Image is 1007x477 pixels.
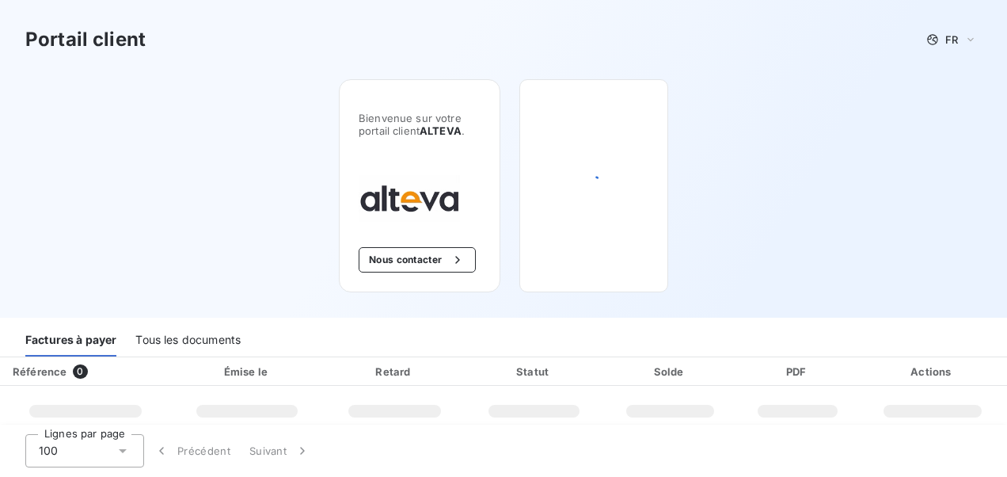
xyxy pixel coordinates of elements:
[25,25,146,54] h3: Portail client
[73,364,87,379] span: 0
[327,364,462,380] div: Retard
[861,364,1004,380] div: Actions
[144,434,240,467] button: Précédent
[39,443,58,459] span: 100
[606,364,735,380] div: Solde
[740,364,855,380] div: PDF
[135,323,241,357] div: Tous les documents
[359,247,476,273] button: Nous contacter
[469,364,600,380] div: Statut
[240,434,320,467] button: Suivant
[25,323,116,357] div: Factures à payer
[945,33,958,46] span: FR
[13,365,66,378] div: Référence
[173,364,321,380] div: Émise le
[420,124,462,137] span: ALTEVA
[359,175,460,222] img: Company logo
[359,112,481,137] span: Bienvenue sur votre portail client .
